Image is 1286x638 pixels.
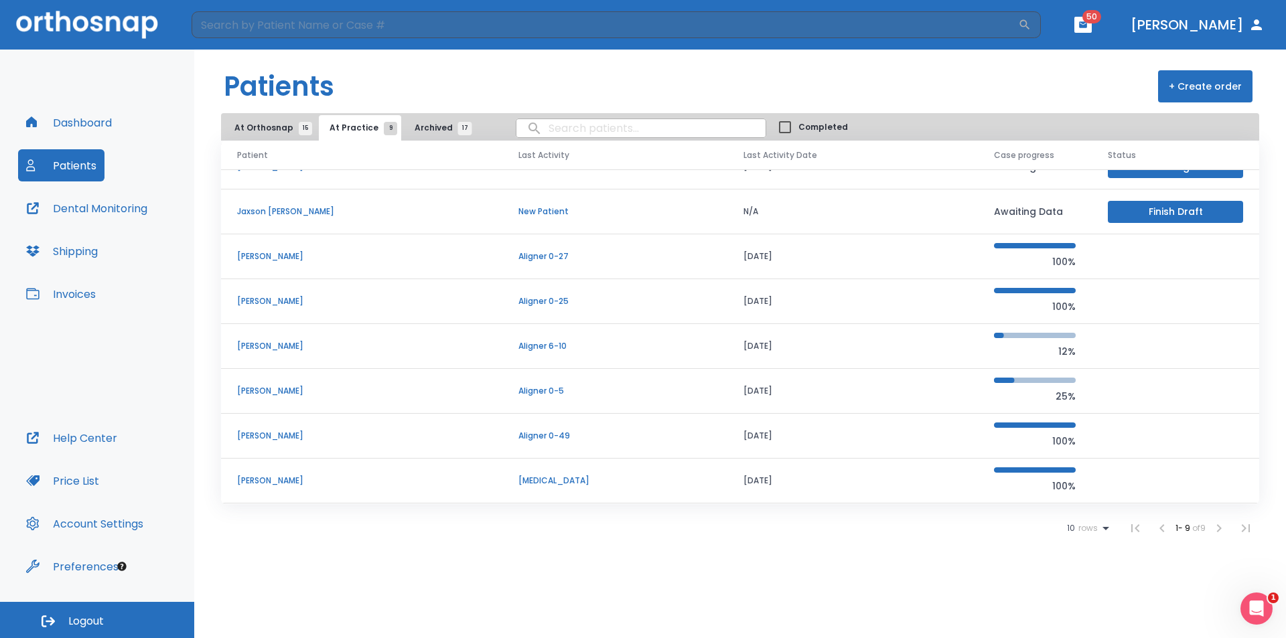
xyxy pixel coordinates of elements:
[518,250,711,262] p: Aligner 0-27
[299,122,312,135] span: 15
[1075,524,1098,533] span: rows
[518,206,711,218] p: New Patient
[384,122,397,135] span: 9
[237,149,268,161] span: Patient
[994,343,1076,360] p: 12%
[518,475,711,487] p: [MEDICAL_DATA]
[415,122,465,134] span: Archived
[518,340,711,352] p: Aligner 6-10
[18,465,107,497] button: Price List
[743,149,817,161] span: Last Activity Date
[16,11,158,38] img: Orthosnap
[1108,201,1243,223] button: Finish Draft
[234,122,305,134] span: At Orthosnap
[18,278,104,310] button: Invoices
[994,204,1076,220] p: Awaiting Data
[798,121,848,133] span: Completed
[1125,13,1270,37] button: [PERSON_NAME]
[994,149,1054,161] span: Case progress
[330,122,390,134] span: At Practice
[237,340,486,352] p: [PERSON_NAME]
[18,422,125,454] button: Help Center
[1158,70,1253,102] button: + Create order
[237,250,486,262] p: [PERSON_NAME]
[994,433,1076,449] p: 100%
[518,430,711,442] p: Aligner 0-49
[224,66,334,106] h1: Patients
[1192,522,1206,534] span: of 9
[1268,592,1279,603] span: 1
[994,299,1076,315] p: 100%
[458,122,472,135] span: 17
[18,550,127,582] button: Preferences
[18,149,104,181] button: Patients
[994,478,1076,494] p: 100%
[18,192,155,224] button: Dental Monitoring
[224,115,478,141] div: tabs
[237,475,486,487] p: [PERSON_NAME]
[516,115,766,141] input: search
[727,459,979,503] td: [DATE]
[518,149,569,161] span: Last Activity
[727,369,979,414] td: [DATE]
[18,235,106,267] button: Shipping
[1082,10,1101,23] span: 50
[727,189,979,234] td: N/A
[994,388,1076,404] p: 25%
[518,295,711,307] p: Aligner 0-25
[727,279,979,324] td: [DATE]
[18,507,151,540] button: Account Settings
[1240,592,1273,625] iframe: Intercom live chat
[68,614,104,629] span: Logout
[116,560,128,572] div: Tooltip anchor
[1067,524,1075,533] span: 10
[237,206,486,218] p: Jaxson [PERSON_NAME]
[727,234,979,279] td: [DATE]
[237,295,486,307] p: [PERSON_NAME]
[1175,522,1192,534] span: 1 - 9
[518,385,711,397] p: Aligner 0-5
[1108,149,1136,161] span: Status
[727,324,979,369] td: [DATE]
[237,385,486,397] p: [PERSON_NAME]
[237,430,486,442] p: [PERSON_NAME]
[994,254,1076,270] p: 100%
[727,414,979,459] td: [DATE]
[192,11,1018,38] input: Search by Patient Name or Case #
[18,106,120,139] button: Dashboard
